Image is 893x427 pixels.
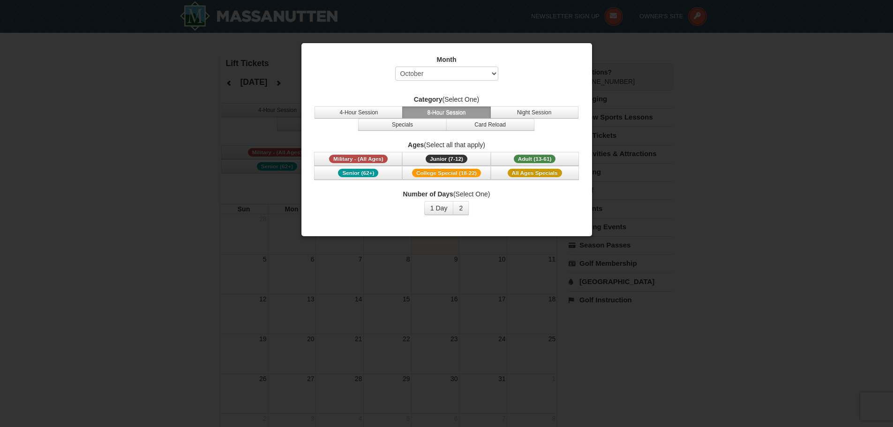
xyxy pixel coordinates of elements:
[514,155,556,163] span: Adult (13-61)
[414,96,443,103] strong: Category
[313,189,580,199] label: (Select One)
[446,119,534,131] button: Card Reload
[315,106,403,119] button: 4-Hour Session
[508,169,562,177] span: All Ages Specials
[329,155,388,163] span: Military - (All Ages)
[453,201,469,215] button: 2
[313,140,580,150] label: (Select all that apply)
[402,166,490,180] button: College Special (18-22)
[313,95,580,104] label: (Select One)
[437,56,457,63] strong: Month
[403,190,453,198] strong: Number of Days
[314,166,402,180] button: Senior (62+)
[402,106,490,119] button: 8-Hour Session
[426,155,467,163] span: Junior (7-12)
[408,141,424,149] strong: Ages
[491,152,579,166] button: Adult (13-61)
[424,201,454,215] button: 1 Day
[412,169,481,177] span: College Special (18-22)
[402,152,490,166] button: Junior (7-12)
[490,106,578,119] button: Night Session
[314,152,402,166] button: Military - (All Ages)
[491,166,579,180] button: All Ages Specials
[338,169,378,177] span: Senior (62+)
[358,119,446,131] button: Specials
